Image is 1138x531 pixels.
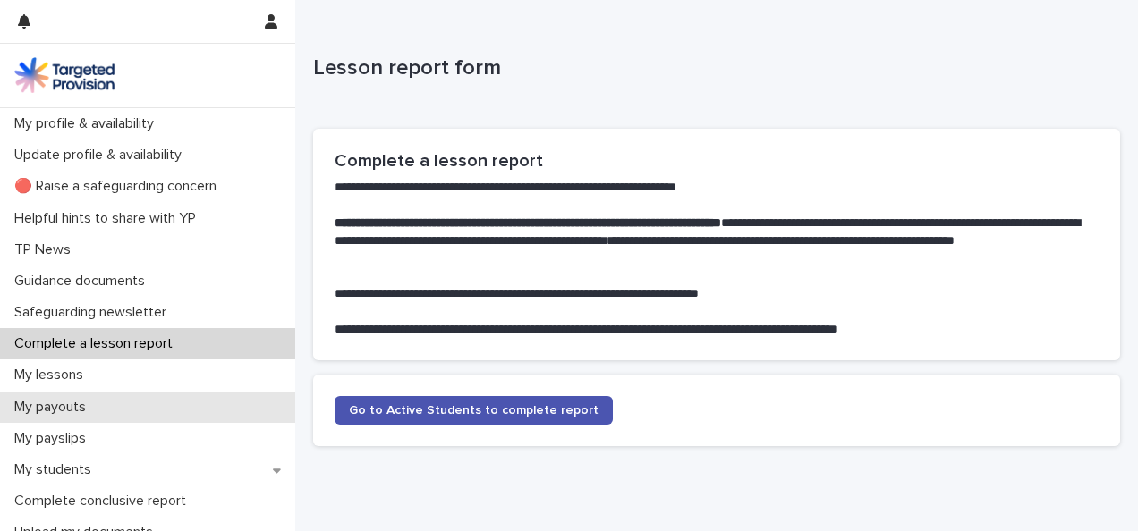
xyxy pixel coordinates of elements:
p: Complete a lesson report [7,335,187,352]
p: TP News [7,241,85,258]
p: Lesson report form [313,55,1113,81]
p: Complete conclusive report [7,493,200,510]
img: M5nRWzHhSzIhMunXDL62 [14,57,115,93]
span: Go to Active Students to complete report [349,404,599,417]
p: My students [7,461,106,478]
p: Safeguarding newsletter [7,304,181,321]
p: My payouts [7,399,100,416]
p: 🔴 Raise a safeguarding concern [7,178,231,195]
p: Update profile & availability [7,147,196,164]
a: Go to Active Students to complete report [335,396,613,425]
p: My lessons [7,367,98,383]
h2: Complete a lesson report [335,150,1099,172]
p: My profile & availability [7,115,168,132]
p: My payslips [7,430,100,447]
p: Helpful hints to share with YP [7,210,210,227]
p: Guidance documents [7,273,159,290]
